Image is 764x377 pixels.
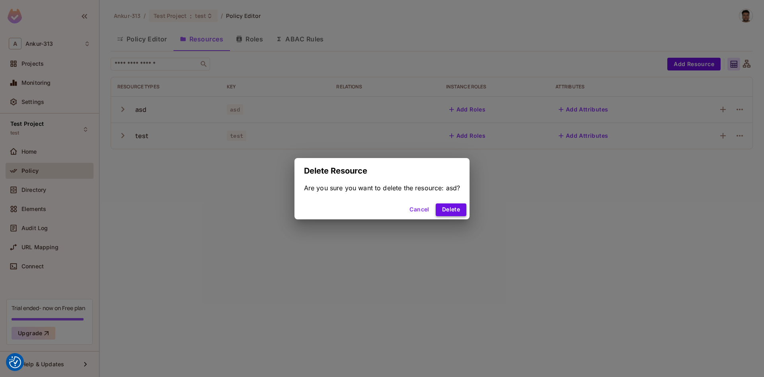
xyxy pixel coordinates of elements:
[406,203,432,216] button: Cancel
[436,203,466,216] button: Delete
[304,184,460,192] div: Are you sure you want to delete the resource: asd?
[9,356,21,368] img: Revisit consent button
[9,356,21,368] button: Consent Preferences
[294,158,470,184] h2: Delete Resource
